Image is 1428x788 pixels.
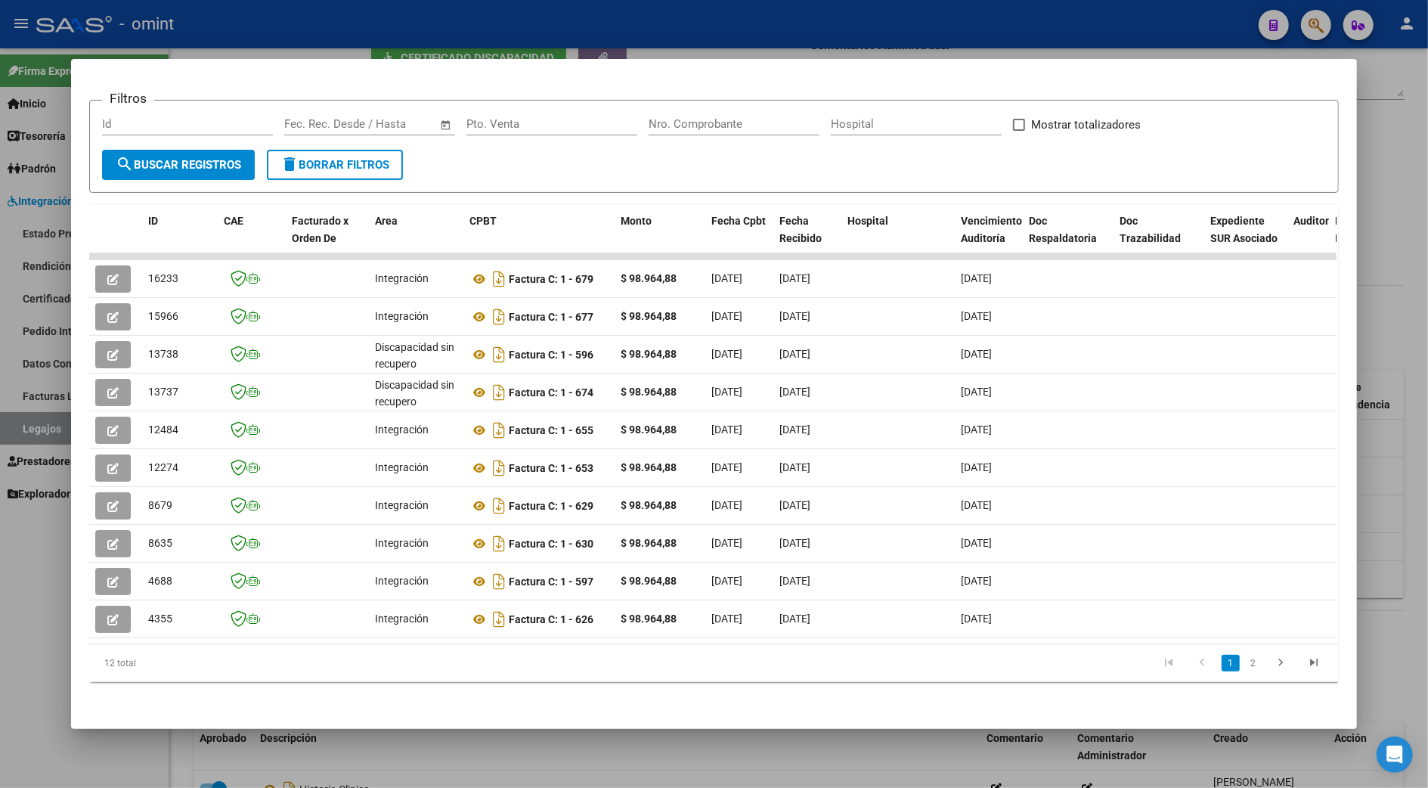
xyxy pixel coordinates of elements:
datatable-header-cell: Facturado x Orden De [286,205,369,271]
span: 13737 [148,386,178,398]
span: [DATE] [711,272,742,284]
span: Hospital [847,215,888,227]
datatable-header-cell: Fecha Recibido [773,205,841,271]
span: Integración [375,537,429,549]
span: Area [375,215,398,227]
span: [DATE] [779,310,810,322]
span: Facturado x Orden De [292,215,348,244]
i: Descargar documento [489,418,509,442]
i: Descargar documento [489,607,509,631]
span: Expediente SUR Asociado [1210,215,1278,244]
span: Vencimiento Auditoría [961,215,1022,244]
div: Open Intercom Messenger [1377,737,1413,773]
datatable-header-cell: Monto [615,205,705,271]
strong: Factura C: 1 - 630 [509,538,593,550]
span: [DATE] [961,575,992,587]
span: [DATE] [711,310,742,322]
datatable-header-cell: CPBT [463,205,615,271]
strong: $ 98.964,88 [621,537,677,549]
span: 12274 [148,461,178,473]
span: [DATE] [961,386,992,398]
span: [DATE] [779,461,810,473]
strong: Factura C: 1 - 655 [509,424,593,436]
span: [DATE] [961,461,992,473]
a: go to previous page [1188,655,1217,672]
h3: Filtros [102,88,154,108]
span: Integración [375,423,429,436]
strong: Factura C: 1 - 597 [509,575,593,588]
span: 8635 [148,537,172,549]
strong: Factura C: 1 - 626 [509,613,593,625]
span: Auditoria [1293,215,1338,227]
datatable-header-cell: Expediente SUR Asociado [1204,205,1287,271]
datatable-header-cell: Doc Trazabilidad [1114,205,1204,271]
button: Buscar Registros [102,150,255,180]
i: Descargar documento [489,380,509,405]
span: [DATE] [779,575,810,587]
span: [DATE] [711,423,742,436]
span: [DATE] [711,386,742,398]
span: Integración [375,613,429,625]
span: [DATE] [779,613,810,625]
span: [DATE] [779,423,810,436]
strong: $ 98.964,88 [621,575,677,587]
span: [DATE] [779,537,810,549]
strong: $ 98.964,88 [621,386,677,398]
a: go to last page [1300,655,1329,672]
datatable-header-cell: ID [142,205,218,271]
span: [DATE] [711,499,742,511]
span: [DATE] [711,537,742,549]
strong: $ 98.964,88 [621,348,677,360]
span: [DATE] [711,461,742,473]
strong: $ 98.964,88 [621,499,677,511]
span: [DATE] [711,575,742,587]
i: Descargar documento [489,532,509,556]
strong: Factura C: 1 - 653 [509,462,593,474]
span: Integración [375,272,429,284]
datatable-header-cell: Vencimiento Auditoría [955,205,1023,271]
datatable-header-cell: Doc Respaldatoria [1023,205,1114,271]
span: 4688 [148,575,172,587]
span: Doc Respaldatoria [1029,215,1097,244]
span: Retencion IIBB [1335,215,1384,244]
i: Descargar documento [489,343,509,367]
span: 12484 [148,423,178,436]
i: Descargar documento [489,305,509,329]
span: 8679 [148,499,172,511]
li: page 1 [1219,650,1242,676]
span: [DATE] [961,310,992,322]
strong: Factura C: 1 - 596 [509,349,593,361]
a: go to next page [1267,655,1296,672]
span: 4355 [148,613,172,625]
datatable-header-cell: CAE [218,205,286,271]
strong: Factura C: 1 - 677 [509,311,593,323]
input: Fecha inicio [284,117,345,131]
strong: Factura C: 1 - 679 [509,273,593,285]
button: Open calendar [437,116,454,134]
span: Fecha Recibido [779,215,822,244]
span: [DATE] [779,386,810,398]
strong: $ 98.964,88 [621,272,677,284]
i: Descargar documento [489,267,509,291]
datatable-header-cell: Fecha Cpbt [705,205,773,271]
span: 16233 [148,272,178,284]
span: [DATE] [961,272,992,284]
span: [DATE] [779,272,810,284]
strong: $ 98.964,88 [621,310,677,322]
strong: $ 98.964,88 [621,613,677,625]
button: Borrar Filtros [267,150,403,180]
datatable-header-cell: Auditoria [1287,205,1329,271]
datatable-header-cell: Retencion IIBB [1329,205,1389,271]
span: Integración [375,310,429,322]
i: Descargar documento [489,456,509,480]
span: Discapacidad sin recupero [375,341,454,371]
span: [DATE] [711,348,742,360]
span: Fecha Cpbt [711,215,766,227]
span: Borrar Filtros [280,158,389,172]
mat-icon: search [116,155,134,173]
i: Descargar documento [489,569,509,594]
a: 2 [1244,655,1262,672]
span: [DATE] [779,499,810,511]
span: CPBT [469,215,497,227]
span: CAE [224,215,243,227]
